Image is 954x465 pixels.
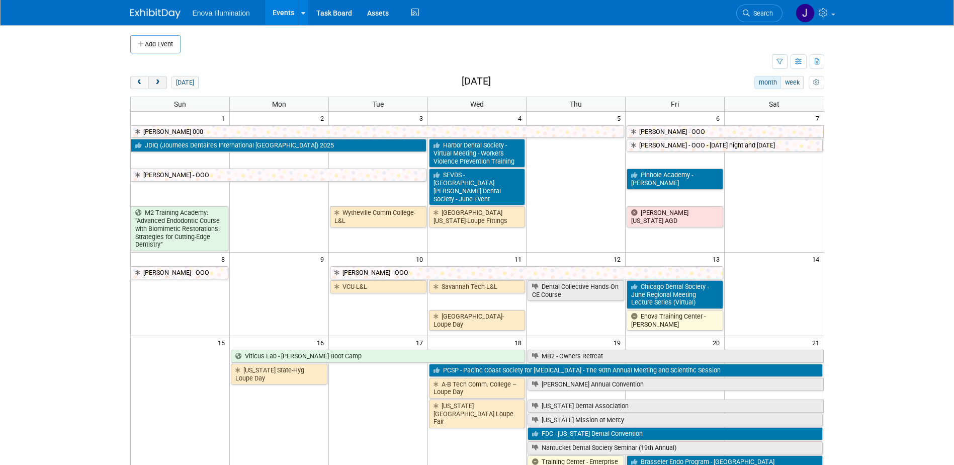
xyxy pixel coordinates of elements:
a: [PERSON_NAME] [US_STATE] AGD [627,206,723,227]
a: VCU-L&L [330,280,426,293]
img: Janelle Tlusty [796,4,815,23]
span: Fri [671,100,679,108]
a: [US_STATE] Mission of Mercy [528,414,822,427]
span: 8 [220,253,229,265]
span: 2 [319,112,328,124]
span: Search [750,10,773,17]
a: [PERSON_NAME] - OOO - [DATE] night and [DATE] [627,139,822,152]
a: Viticus Lab - [PERSON_NAME] Boot Camp [231,350,526,363]
a: [PERSON_NAME] - OOO [330,266,723,279]
a: Harbor Dental Society - Virtual Meeting - Workers Violence Prevention Training [429,139,526,168]
a: [US_STATE] Dental Association [528,400,823,413]
a: PCSP - Pacific Coast Society for [MEDICAL_DATA] - The 90th Annual Meeting and Scientific Session [429,364,823,377]
a: Wytheville Comm College-L&L [330,206,426,227]
a: [US_STATE] State-Hyg Loupe Day [231,364,327,384]
a: [GEOGRAPHIC_DATA][US_STATE]-Loupe Fittings [429,206,526,227]
button: [DATE] [171,76,198,89]
a: [US_STATE] [GEOGRAPHIC_DATA] Loupe Fair [429,400,526,428]
span: Mon [272,100,286,108]
span: 13 [712,253,724,265]
span: 19 [613,336,625,349]
i: Personalize Calendar [813,80,820,86]
span: 9 [319,253,328,265]
img: ExhibitDay [130,9,181,19]
span: 10 [415,253,427,265]
span: Sun [174,100,186,108]
button: month [754,76,781,89]
a: M2 Training Academy: “Advanced Endodontic Course with Biomimetic Restorations: Strategies for Cut... [131,206,228,251]
a: SFVDS - [GEOGRAPHIC_DATA][PERSON_NAME] Dental Society - June Event [429,169,526,205]
a: A-B Tech Comm. College – Loupe Day [429,378,526,399]
span: 1 [220,112,229,124]
button: prev [130,76,149,89]
span: 11 [513,253,526,265]
button: next [148,76,167,89]
a: Nantucket Dental Society Seminar (19th Annual) [528,441,822,454]
a: Search [736,5,783,22]
a: [PERSON_NAME] - OOO [131,169,426,182]
a: [GEOGRAPHIC_DATA]-Loupe Day [429,310,526,331]
span: 17 [415,336,427,349]
button: myCustomButton [809,76,824,89]
span: 7 [815,112,824,124]
span: Thu [570,100,582,108]
span: Enova Illumination [193,9,250,17]
a: MB2 - Owners Retreat [528,350,823,363]
span: 18 [513,336,526,349]
span: Sat [769,100,779,108]
span: 14 [811,253,824,265]
span: 4 [517,112,526,124]
span: 15 [217,336,229,349]
a: JDIQ (Journees Dentaires International [GEOGRAPHIC_DATA]) 2025 [131,139,426,152]
button: week [780,76,804,89]
span: 12 [613,253,625,265]
span: 21 [811,336,824,349]
a: Enova Training Center - [PERSON_NAME] [627,310,723,331]
span: 20 [712,336,724,349]
span: Tue [373,100,384,108]
a: [PERSON_NAME] 000 [131,125,625,138]
h2: [DATE] [462,76,491,87]
span: 3 [418,112,427,124]
span: 5 [616,112,625,124]
button: Add Event [130,35,181,53]
span: 6 [715,112,724,124]
a: Dental Collective Hands-On CE Course [528,280,624,301]
a: [PERSON_NAME] - OOO [131,266,228,279]
a: [PERSON_NAME] - OOO [627,125,823,138]
a: Pinhole Academy - [PERSON_NAME] [627,169,723,189]
a: FDC - [US_STATE] Dental Convention [528,427,822,440]
span: 16 [316,336,328,349]
span: Wed [470,100,484,108]
a: [PERSON_NAME] Annual Convention [528,378,823,391]
a: Savannah Tech-L&L [429,280,526,293]
a: Chicago Dental Society - June Regional Meeting Lecture Series (Virtual) [627,280,723,309]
